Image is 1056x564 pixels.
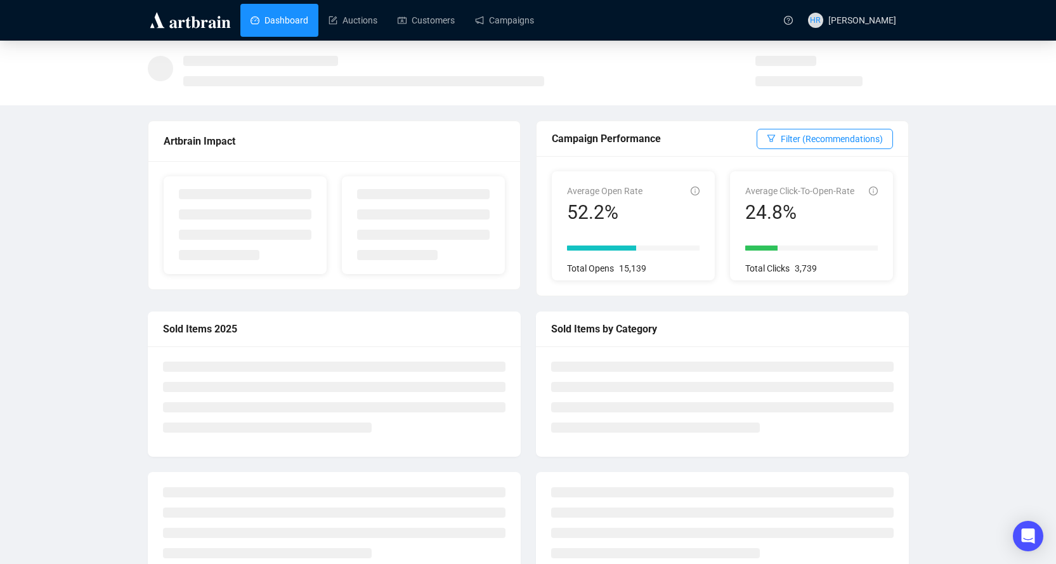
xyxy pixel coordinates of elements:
[767,134,776,143] span: filter
[567,186,642,196] span: Average Open Rate
[567,263,614,273] span: Total Opens
[869,187,878,195] span: info-circle
[552,131,757,147] div: Campaign Performance
[164,133,505,149] div: Artbrain Impact
[567,200,642,225] div: 52.2%
[1013,521,1043,551] div: Open Intercom Messenger
[163,321,505,337] div: Sold Items 2025
[795,263,817,273] span: 3,739
[398,4,455,37] a: Customers
[251,4,308,37] a: Dashboard
[784,16,793,25] span: question-circle
[691,187,700,195] span: info-circle
[475,4,534,37] a: Campaigns
[619,263,646,273] span: 15,139
[745,263,790,273] span: Total Clicks
[329,4,377,37] a: Auctions
[551,321,894,337] div: Sold Items by Category
[757,129,893,149] button: Filter (Recommendations)
[810,14,821,27] span: HR
[745,186,854,196] span: Average Click-To-Open-Rate
[781,132,883,146] span: Filter (Recommendations)
[148,10,233,30] img: logo
[828,15,896,25] span: [PERSON_NAME]
[745,200,854,225] div: 24.8%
